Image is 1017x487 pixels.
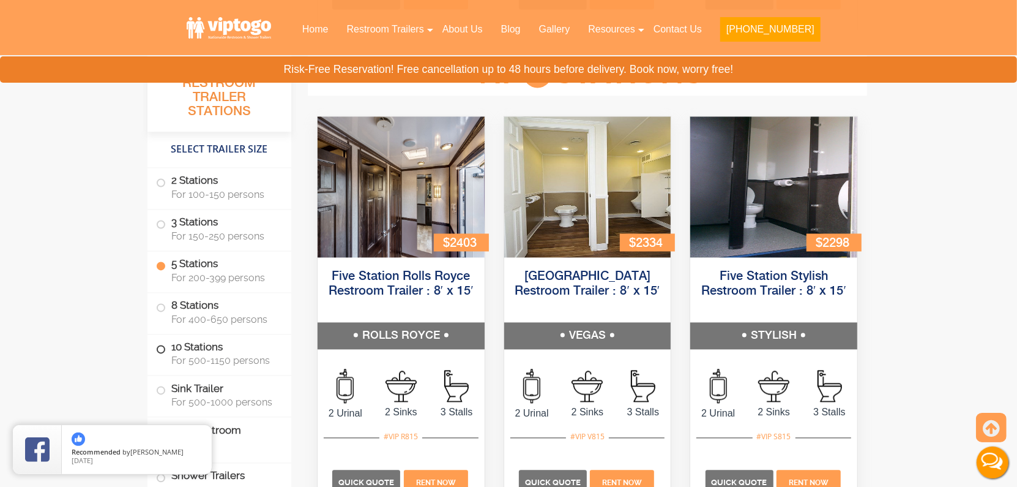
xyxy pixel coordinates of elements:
span: [DATE] [72,456,93,465]
img: Full view of five station restroom trailer with two separate doors for men and women [690,116,857,257]
a: About Us [433,16,492,43]
label: 2 Stations [156,168,283,206]
label: 5 Stations [156,251,283,289]
img: an icon of Stall [444,370,469,402]
img: thumbs up icon [72,432,85,446]
span: [PERSON_NAME] [130,447,184,456]
h3: VIP Stations [453,56,721,90]
span: For 500-1150 persons [171,355,277,366]
div: $2298 [807,233,862,251]
label: 8 Stations [156,293,283,331]
img: an icon of urinal [523,369,540,403]
span: 3 Stalls [802,405,857,420]
img: Full view of five station restroom trailer with two separate doors for men and women [318,116,485,257]
label: 10 Stations [156,334,283,372]
img: an icon of sink [572,371,603,402]
img: Full view of five station restroom trailer with two separate doors for men and women [504,116,671,257]
div: #VIP V815 [566,429,609,445]
img: an icon of sink [758,371,789,402]
a: Five Station Stylish Restroom Trailer : 8′ x 15′ [701,270,846,298]
span: Quick Quote [712,478,767,487]
button: [PHONE_NUMBER] [720,17,821,42]
span: For 150-250 persons [171,230,277,242]
img: Review Rating [25,437,50,462]
span: 2 Sinks [746,405,802,420]
label: ADA Restroom Trailers [156,417,283,459]
span: 2 Urinal [690,406,746,421]
span: by [72,448,202,457]
a: Restroom Trailers [338,16,433,43]
div: #VIP R815 [379,429,422,445]
h5: ROLLS ROYCE [318,322,485,349]
a: Five Station Rolls Royce Restroom Trailer : 8′ x 15′ [329,270,474,298]
h5: VEGAS [504,322,671,349]
a: Contact Us [644,16,711,43]
div: #VIP S815 [753,429,795,445]
span: For 500-1000 persons [171,396,277,408]
span: Quick Quote [525,478,581,487]
label: 3 Stations [156,210,283,247]
span: Rent Now [789,478,829,487]
span: 2 Sinks [560,405,616,420]
a: [PHONE_NUMBER] [711,16,830,49]
span: Quick Quote [338,478,394,487]
img: an icon of urinal [710,369,727,403]
span: Recommended [72,447,121,456]
a: Blog [492,16,530,43]
img: an icon of sink [386,371,417,402]
label: Sink Trailer [156,376,283,413]
h3: All Portable Restroom Trailer Stations [147,58,291,132]
img: an icon of Stall [631,370,655,402]
img: an icon of Stall [818,370,842,402]
a: [GEOGRAPHIC_DATA] Restroom Trailer : 8′ x 15′ [515,270,660,298]
h5: STYLISH [690,322,857,349]
a: Gallery [530,16,579,43]
button: Live Chat [968,438,1017,487]
span: For 200-399 persons [171,272,277,284]
span: 2 Urinal [318,406,373,421]
span: Rent Now [602,478,642,487]
img: an icon of urinal [337,369,354,403]
span: 3 Stalls [429,405,485,420]
span: 2 Urinal [504,406,560,421]
h4: Select Trailer Size [147,138,291,161]
a: Resources [579,16,644,43]
span: 2 Sinks [373,405,429,420]
span: For 400-650 persons [171,314,277,325]
div: $2403 [434,233,489,251]
span: For 100-150 persons [171,189,277,200]
span: Rent Now [416,478,456,487]
span: 3 Stalls [615,405,671,420]
div: $2334 [620,233,675,251]
a: Home [293,16,338,43]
